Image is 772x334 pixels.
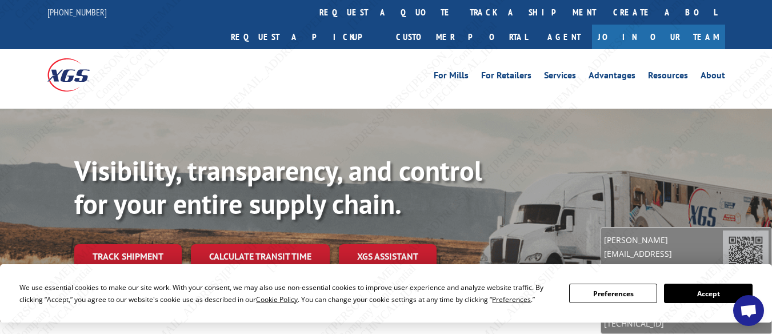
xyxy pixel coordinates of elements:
[664,284,752,303] button: Accept
[481,71,531,83] a: For Retailers
[648,71,688,83] a: Resources
[339,244,437,269] a: XGS ASSISTANT
[19,281,555,305] div: We use essential cookies to make our site work. With your consent, we may also use non-essential ...
[222,25,387,49] a: Request a pickup
[544,71,576,83] a: Services
[434,71,469,83] a: For Mills
[604,233,723,288] span: [PERSON_NAME][EMAIL_ADDRESS][PERSON_NAME][DOMAIN_NAME]
[536,25,592,49] a: Agent
[604,317,723,331] span: [TECHNICAL_ID]
[701,71,725,83] a: About
[47,6,107,18] a: [PHONE_NUMBER]
[74,244,182,268] a: Track shipment
[589,71,635,83] a: Advantages
[592,25,725,49] a: Join Our Team
[191,244,330,269] a: Calculate transit time
[492,295,531,304] span: Preferences
[733,295,764,326] div: Open chat
[569,284,657,303] button: Preferences
[74,153,482,221] b: Visibility, transparency, and control for your entire supply chain.
[256,295,298,304] span: Cookie Policy
[387,25,536,49] a: Customer Portal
